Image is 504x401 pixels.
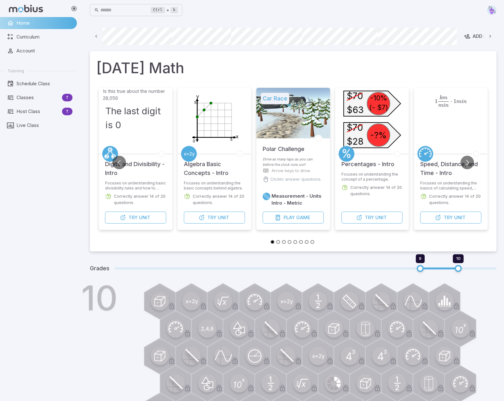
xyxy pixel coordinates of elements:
p: Focuses on understanding the basics of calculating speed, distance, and time. [420,181,481,191]
img: pentagon.svg [487,5,496,15]
span: T [62,108,72,115]
p: Drive as many laps as you can before the clock runs out! [263,157,324,167]
span: Tutoring [8,68,24,74]
h6: Measurement - Units Intro - Metric [271,193,324,206]
text: $63 [347,105,364,115]
span: Try [365,214,374,221]
p: Correctly answer 14 of 20 questions. [429,193,481,206]
text: (- $7) [369,103,388,111]
kbd: Ctrl [151,7,165,13]
text: $28 [347,136,364,147]
button: TryUnit [341,212,402,224]
text: -?% [370,130,387,140]
text: 5 [230,137,233,142]
text: $70 [347,91,363,101]
span: Schedule Class [16,80,72,87]
span: T [62,94,72,101]
button: Go to slide 8 [310,240,314,244]
button: Go to slide 6 [299,240,303,244]
span: ⋅ [451,98,452,105]
h5: Car Race [261,93,289,104]
a: Speed/Distance/Time [417,146,433,162]
button: Go to previous slide [112,156,126,169]
a: Metric Units [263,193,270,200]
a: Percentages [339,146,354,162]
span: 1 [453,98,456,105]
text: y [196,93,199,99]
span: ​ [449,95,449,103]
button: TryUnit [420,212,481,224]
span: min [456,99,467,104]
button: Go to slide 3 [282,240,286,244]
a: Algebra [181,146,197,162]
kbd: k [171,7,178,13]
text: 0 [193,139,195,143]
p: Focuses on understanding basic divisibility rules and how to apply them. [105,181,166,191]
button: Go to slide 7 [305,240,308,244]
span: Home [16,20,72,27]
h5: Speed, Distance, and Time - Intro [420,160,481,177]
text: -10% [370,94,387,102]
span: Host Class [16,108,59,115]
span: km [439,95,447,100]
span: 9 [419,256,421,261]
span: 10 [456,256,460,261]
div: + [151,6,178,14]
button: Go to slide 5 [293,240,297,244]
span: Try [128,214,138,221]
span: Unit [454,214,465,221]
p: Arrow keys to drive. [271,167,311,174]
button: TryUnit [184,212,245,224]
button: Go to next slide [460,156,474,169]
a: Factors/Primes [102,146,118,162]
text: 5 [194,100,196,105]
h5: Digits and Divisibility - Intro [105,160,166,177]
p: Correctly answer 14 of 20 questions. [193,193,245,206]
button: PlayGame [263,212,324,224]
p: Focuses on understanding the concept of a percentage. [341,172,402,182]
span: Try [207,214,216,221]
span: Classes [16,94,59,101]
p: Is this true about the number 28,056 [103,88,169,102]
span: Unit [139,214,150,221]
p: Correctly answer 14 of 20 questions. [350,184,402,197]
h5: Algebra Basic Concepts - Intro [184,160,245,177]
text: x [235,133,238,140]
p: Correctly answer 14 of 20 questions. [114,193,166,206]
h5: Grades [90,264,109,273]
p: Focuses on understanding the basic concepts behind algebra. [184,181,245,191]
span: Unit [218,214,229,221]
span: Unit [375,214,387,221]
p: Click to answer questions. [270,176,321,183]
span: Curriculum [16,33,72,40]
span: Account [16,47,72,54]
span: Play [283,214,295,221]
button: Go to slide 2 [276,240,280,244]
button: TryUnit [105,212,166,224]
span: Try [444,214,453,221]
h1: 10 [81,281,118,315]
span: Live Class [16,122,72,129]
span: Game [296,214,310,221]
text: $70 [347,122,363,133]
h3: The last digit is 0 [105,104,166,132]
h1: [DATE] Math [96,57,490,79]
button: Go to slide 1 [271,240,274,244]
span: min [438,103,449,108]
h5: Polar Challenge [263,145,304,153]
button: Go to slide 4 [288,240,291,244]
h5: Percentages - Intro [341,160,394,169]
span: 1 [435,98,438,105]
